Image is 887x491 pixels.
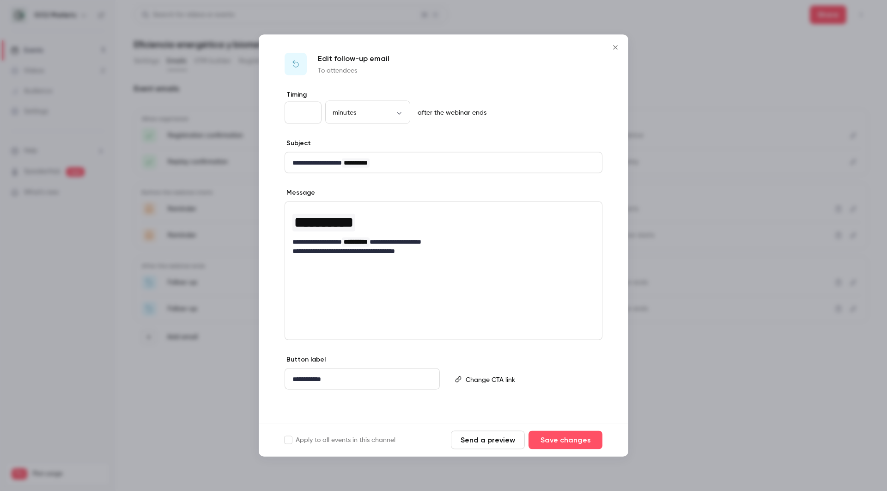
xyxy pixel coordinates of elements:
[529,431,602,449] button: Save changes
[318,53,389,64] p: Edit follow-up email
[285,188,315,197] label: Message
[285,139,311,148] label: Subject
[318,66,389,75] p: To attendees
[606,38,625,57] button: Close
[462,369,601,390] div: editor
[285,369,439,389] div: editor
[285,153,602,173] div: editor
[285,436,395,445] label: Apply to all events in this channel
[414,108,486,117] p: after the webinar ends
[325,108,410,117] div: minutes
[285,90,602,99] label: Timing
[285,202,602,261] div: editor
[451,431,525,449] button: Send a preview
[285,355,326,364] label: Button label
